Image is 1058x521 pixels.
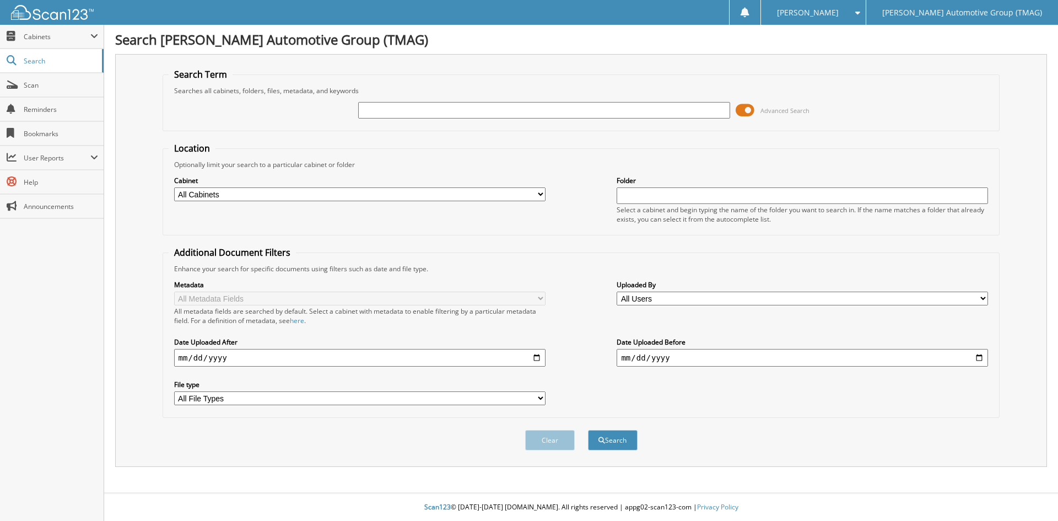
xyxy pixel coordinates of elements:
[169,68,233,80] legend: Search Term
[169,160,994,169] div: Optionally limit your search to a particular cabinet or folder
[24,56,96,66] span: Search
[617,349,988,367] input: end
[24,153,90,163] span: User Reports
[24,202,98,211] span: Announcements
[169,264,994,273] div: Enhance your search for specific documents using filters such as date and file type.
[169,86,994,95] div: Searches all cabinets, folders, files, metadata, and keywords
[174,349,546,367] input: start
[24,105,98,114] span: Reminders
[169,142,215,154] legend: Location
[24,80,98,90] span: Scan
[24,129,98,138] span: Bookmarks
[617,205,988,224] div: Select a cabinet and begin typing the name of the folder you want to search in. If the name match...
[424,502,451,512] span: Scan123
[882,9,1042,16] span: [PERSON_NAME] Automotive Group (TMAG)
[11,5,94,20] img: scan123-logo-white.svg
[24,178,98,187] span: Help
[777,9,839,16] span: [PERSON_NAME]
[617,337,988,347] label: Date Uploaded Before
[174,337,546,347] label: Date Uploaded After
[760,106,809,115] span: Advanced Search
[697,502,738,512] a: Privacy Policy
[24,32,90,41] span: Cabinets
[174,380,546,389] label: File type
[115,30,1047,49] h1: Search [PERSON_NAME] Automotive Group (TMAG)
[174,307,546,325] div: All metadata fields are searched by default. Select a cabinet with metadata to enable filtering b...
[169,246,296,259] legend: Additional Document Filters
[588,430,638,450] button: Search
[525,430,575,450] button: Clear
[104,494,1058,521] div: © [DATE]-[DATE] [DOMAIN_NAME]. All rights reserved | appg02-scan123-com |
[617,176,988,185] label: Folder
[290,316,304,325] a: here
[174,176,546,185] label: Cabinet
[174,280,546,289] label: Metadata
[617,280,988,289] label: Uploaded By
